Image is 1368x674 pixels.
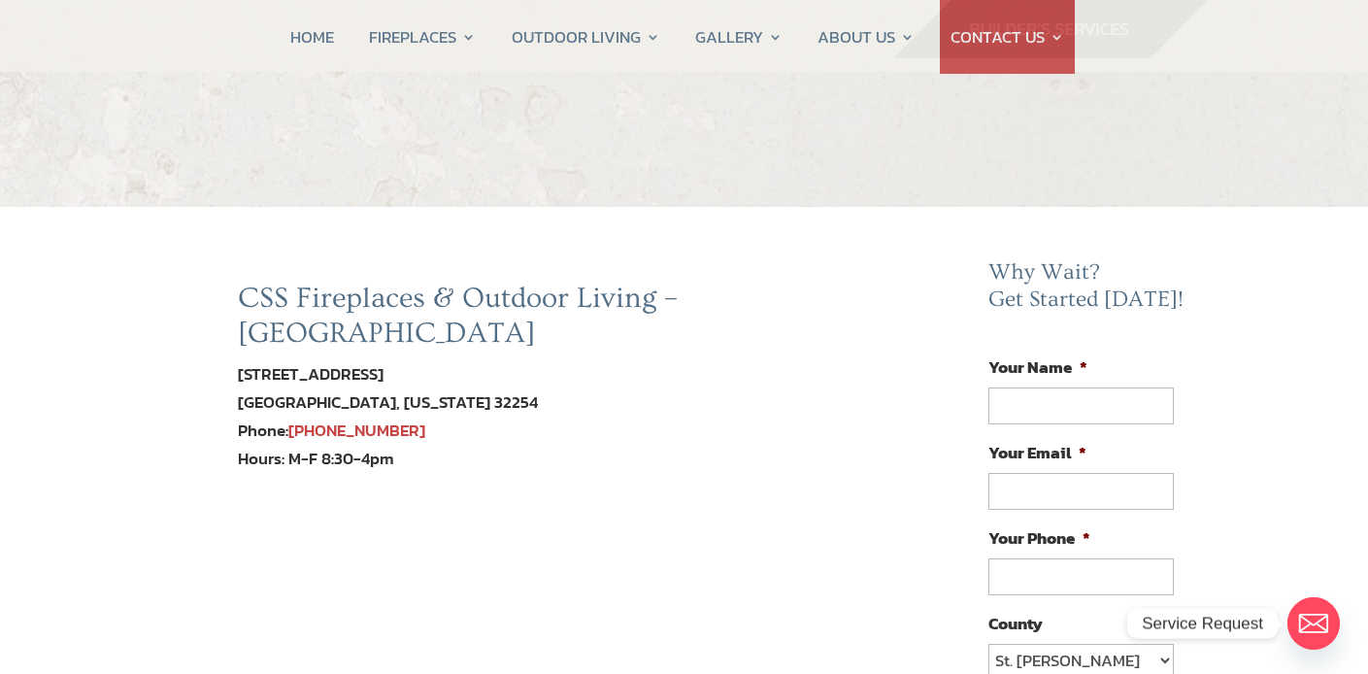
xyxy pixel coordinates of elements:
a: Email [1287,597,1340,650]
label: County [988,613,1043,634]
h2: CSS Fireplaces & Outdoor Living – [GEOGRAPHIC_DATA] [238,281,861,360]
a: [PHONE_NUMBER] [288,418,425,443]
label: Your Email [988,442,1086,463]
h2: Why Wait? Get Started [DATE]! [988,259,1188,322]
div: Hours: M-F 8:30-4pm [238,445,861,473]
div: [STREET_ADDRESS] [GEOGRAPHIC_DATA], [US_STATE] 32254 Phone: [238,360,861,445]
label: Your Name [988,356,1087,378]
label: Your Phone [988,527,1090,549]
